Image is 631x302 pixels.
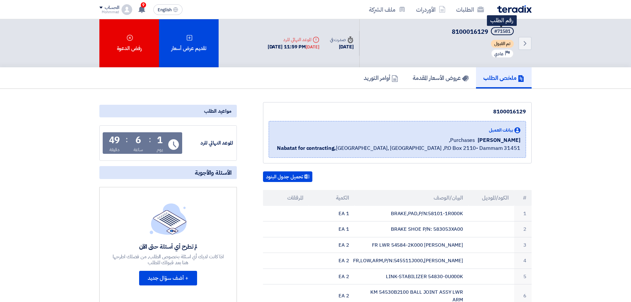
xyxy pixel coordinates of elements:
b: Nabatat for contracting, [277,144,336,152]
span: تم القبول [491,40,514,48]
div: #71581 [494,29,510,34]
span: [GEOGRAPHIC_DATA], [GEOGRAPHIC_DATA] ,P.O Box 2110- Dammam 31451 [277,144,520,152]
button: English [153,4,183,15]
td: BRAKE,PAD,P/N:58101-1R000K [354,206,469,221]
div: 49 [109,136,120,145]
span: عادي [494,51,503,57]
div: 1 [157,136,163,145]
td: 2 [514,221,532,237]
div: [DATE] [306,44,319,50]
h5: عروض الأسعار المقدمة [413,74,469,82]
th: # [514,190,532,206]
a: ملخص الطلب [476,67,532,89]
div: 8100016129 [269,108,526,116]
td: LINK-STABILIZER 54830-0U000K [354,269,469,284]
div: ساعة [133,146,143,153]
img: empty_state_list.svg [150,203,187,234]
div: 6 [135,136,141,145]
a: عروض الأسعار المقدمة [405,67,476,89]
div: مواعيد الطلب [99,105,237,117]
span: 8100016129 [452,27,488,36]
a: الأوردرات [411,2,451,17]
a: الطلبات [451,2,489,17]
td: 1 EA [309,206,354,221]
th: البيان/الوصف [354,190,469,206]
button: تحميل جدول البنود [263,171,312,182]
span: [PERSON_NAME] [478,136,520,144]
td: 1 [514,206,532,221]
td: BRAKE SHOE P/N: 583053XA00 [354,221,469,237]
div: Mohmmad [99,10,119,14]
div: : [126,134,128,146]
td: 5 [514,269,532,284]
div: دقيقة [109,146,120,153]
h5: أوامر التوريد [364,74,398,82]
span: English [158,8,172,12]
td: [PERSON_NAME],FR,LOW,ARM,P/N:545511J000 [354,253,469,269]
span: 9 [141,2,146,8]
span: الأسئلة والأجوبة [195,169,232,176]
th: المرفقات [263,190,309,206]
td: 2 EA [309,237,354,253]
a: أوامر التوريد [356,67,405,89]
div: رقم الطلب [487,15,517,26]
a: ملف الشركة [364,2,411,17]
h5: 8100016129 [452,27,515,36]
h5: ملخص الطلب [483,74,524,82]
div: اذا كانت لديك أي اسئلة بخصوص الطلب, من فضلك اطرحها هنا بعد قبولك للطلب [112,254,225,266]
span: بيانات العميل [489,127,513,134]
div: الحساب [105,5,119,11]
div: لم تطرح أي أسئلة حتى الآن [112,243,225,250]
button: + أضف سؤال جديد [139,271,197,285]
div: : [149,134,151,146]
div: الموعد النهائي للرد [268,36,319,43]
div: يوم [157,146,163,153]
div: [DATE] [330,43,354,51]
span: Purchases, [449,136,475,144]
img: Teradix logo [497,5,532,13]
div: [DATE] 11:59 PM [268,43,319,51]
img: profile_test.png [122,4,132,15]
th: الكود/الموديل [468,190,514,206]
div: تقديم عرض أسعار [159,19,219,67]
div: رفض الدعوة [99,19,159,67]
td: 3 [514,237,532,253]
td: 4 [514,253,532,269]
td: [PERSON_NAME] FR LWR 54584-2K000 [354,237,469,253]
td: 2 EA [309,269,354,284]
td: 1 EA [309,221,354,237]
td: 2 EA [309,253,354,269]
div: الموعد النهائي للرد [184,139,233,147]
th: الكمية [309,190,354,206]
div: صدرت في [330,36,354,43]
